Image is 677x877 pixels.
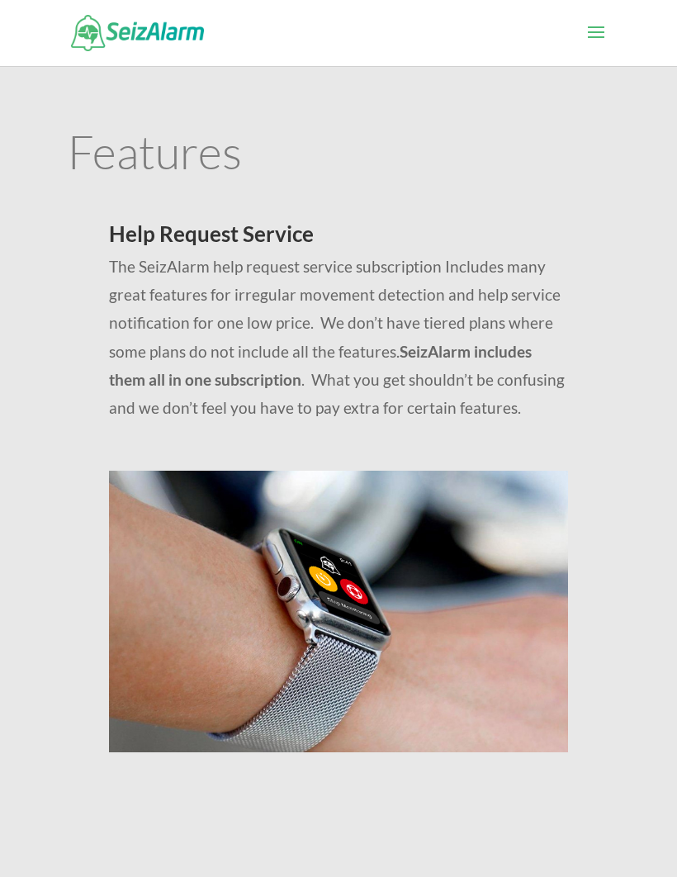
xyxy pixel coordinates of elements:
h2: Help Request Service [109,223,568,253]
strong: SeizAlarm includes them all in one subscription [109,342,532,389]
p: The SeizAlarm help request service subscription Includes many great features for irregular moveme... [109,253,568,422]
iframe: Help widget launcher [530,813,659,859]
h1: Features [68,128,609,183]
img: seizalarm-on-wrist [109,471,568,752]
img: SeizAlarm [71,15,204,50]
